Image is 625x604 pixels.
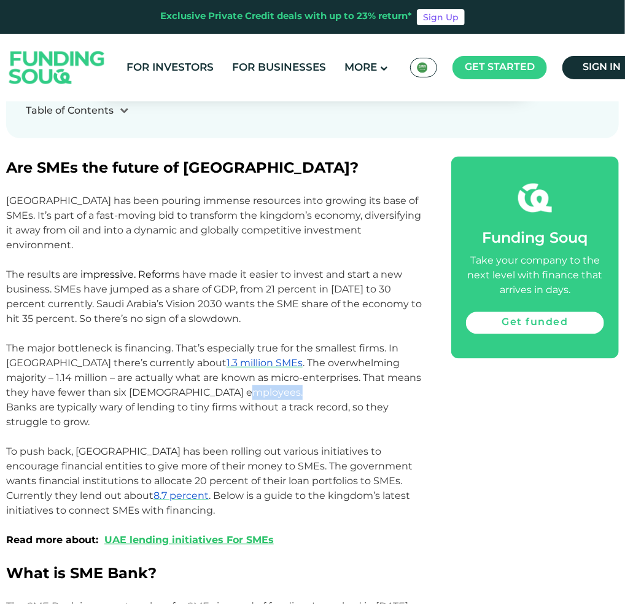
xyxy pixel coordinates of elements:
a: 8.7 percent [153,490,209,501]
span: The major bottleneck is financing. That’s especially true for the smallest firms. In [GEOGRAPHIC_... [6,342,398,369]
span: . Reform [134,269,175,280]
img: fsicon [518,181,552,215]
span: s have made it easier to invest and start a new business. SMEs have jumped as a share of GDP, fro... [6,269,422,324]
span: Funding Souq [482,232,588,246]
span: [GEOGRAPHIC_DATA] has been pouring immense resources into growing its base of SMEs. It’s part of ... [6,195,421,251]
span: impressive [80,269,134,280]
span: More [344,63,377,73]
span: . The overwhelming majority – 1.14 million – are actually what are known as micro-enterprises. Th... [6,357,421,398]
span: What is SME Bank? [6,564,157,582]
a: Get funded [466,312,604,334]
span: To push back, [GEOGRAPHIC_DATA] has been rolling out various initiatives to encourage financial e... [6,445,413,501]
a: 1.3 million SMEs [227,357,303,369]
a: Sign Up [417,9,465,25]
img: SA Flag [417,62,428,73]
span: Read more about: [6,534,98,546]
span: Banks are typically wary of lending to tiny firms without a track record, so they struggle to grow. [6,401,389,428]
span: . Below is a guide to the kingdom’s latest initiatives to connect SMEs with financing. [6,490,410,516]
a: UAE lending initiatives For SMEs [104,534,274,546]
span: The results are [6,269,80,280]
div: Exclusive Private Credit deals with up to 23% return* [160,10,412,24]
span: Are SMEs the future of [GEOGRAPHIC_DATA]? [6,159,359,176]
div: Table of Contents [26,104,114,119]
a: For Businesses [229,58,329,78]
a: For Investors [123,58,217,78]
div: Take your company to the next level with finance that arrives in days. [466,254,604,299]
span: Get started [465,63,535,72]
span: Sign in [583,63,621,72]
